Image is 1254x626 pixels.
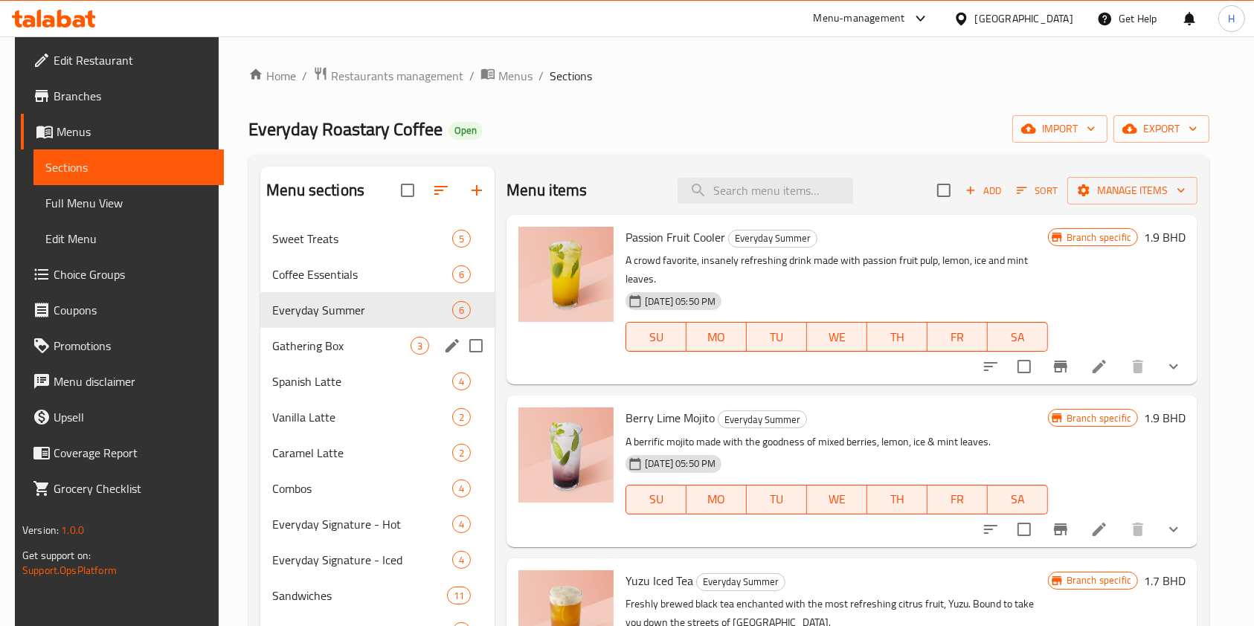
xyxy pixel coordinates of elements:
[21,42,225,78] a: Edit Restaurant
[248,66,1209,85] nav: breadcrumb
[248,67,296,85] a: Home
[687,485,747,514] button: MO
[988,322,1048,352] button: SA
[729,230,817,247] span: Everyday Summer
[927,485,988,514] button: FR
[272,408,452,426] div: Vanilla Latte
[1090,520,1108,538] a: Edit menu item
[1228,10,1235,27] span: H
[453,303,470,317] span: 6
[1120,512,1156,547] button: delete
[459,172,495,208] button: Add section
[1061,230,1137,245] span: Branch specific
[453,553,470,567] span: 4
[867,322,927,352] button: TH
[260,578,495,613] div: Sandwiches11
[994,326,1042,348] span: SA
[447,587,471,604] div: items
[21,471,225,506] a: Grocery Checklist
[21,292,225,328] a: Coupons
[452,230,471,248] div: items
[260,399,495,435] div: Vanilla Latte2
[272,551,452,569] span: Everyday Signature - Iced
[753,326,801,348] span: TU
[272,265,452,283] span: Coffee Essentials
[518,227,614,322] img: Passion Fruit Cooler
[272,301,452,319] span: Everyday Summer
[1012,115,1107,143] button: import
[260,328,495,364] div: Gathering Box3edit
[1009,514,1040,545] span: Select to update
[272,444,452,462] span: Caramel Latte
[453,232,470,246] span: 5
[1144,570,1186,591] h6: 1.7 BHD
[973,512,1009,547] button: sort-choices
[807,322,867,352] button: WE
[480,66,533,85] a: Menus
[1007,179,1067,202] span: Sort items
[813,488,861,510] span: WE
[21,78,225,114] a: Branches
[973,349,1009,384] button: sort-choices
[538,67,544,85] li: /
[248,112,443,146] span: Everyday Roastary Coffee
[260,542,495,578] div: Everyday Signature - Iced4
[54,480,213,497] span: Grocery Checklist
[453,375,470,389] span: 4
[272,372,452,390] span: Spanish Latte
[696,573,785,591] div: Everyday Summer
[718,410,807,428] div: Everyday Summer
[692,488,741,510] span: MO
[272,587,447,604] span: Sandwiches
[678,178,853,204] input: search
[260,221,495,256] div: Sweet Treats5
[626,407,715,429] span: Berry Lime Mojito
[33,185,225,221] a: Full Menu View
[45,158,213,176] span: Sections
[994,488,1042,510] span: SA
[452,515,471,533] div: items
[928,175,959,206] span: Select section
[448,122,483,140] div: Open
[21,364,225,399] a: Menu disclaimer
[687,322,747,352] button: MO
[626,322,687,352] button: SU
[518,407,614,503] img: Berry Lime Mojito
[423,172,459,208] span: Sort sections
[54,372,213,390] span: Menu disclaimer
[57,123,213,141] span: Menus
[260,506,495,542] div: Everyday Signature - Hot4
[453,482,470,496] span: 4
[753,488,801,510] span: TU
[807,485,867,514] button: WE
[331,67,463,85] span: Restaurants management
[1009,351,1040,382] span: Select to update
[452,265,471,283] div: items
[441,335,463,357] button: edit
[867,485,927,514] button: TH
[1156,349,1192,384] button: show more
[452,444,471,462] div: items
[45,230,213,248] span: Edit Menu
[272,337,411,355] span: Gathering Box
[272,480,452,497] div: Combos
[632,488,681,510] span: SU
[272,230,452,248] div: Sweet Treats
[21,256,225,292] a: Choice Groups
[272,515,452,533] div: Everyday Signature - Hot
[550,67,592,85] span: Sections
[1017,182,1058,199] span: Sort
[632,326,681,348] span: SU
[452,480,471,497] div: items
[54,408,213,426] span: Upsell
[873,488,922,510] span: TH
[54,444,213,462] span: Coverage Report
[507,179,588,201] h2: Menu items
[1156,512,1192,547] button: show more
[1043,512,1078,547] button: Branch-specific-item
